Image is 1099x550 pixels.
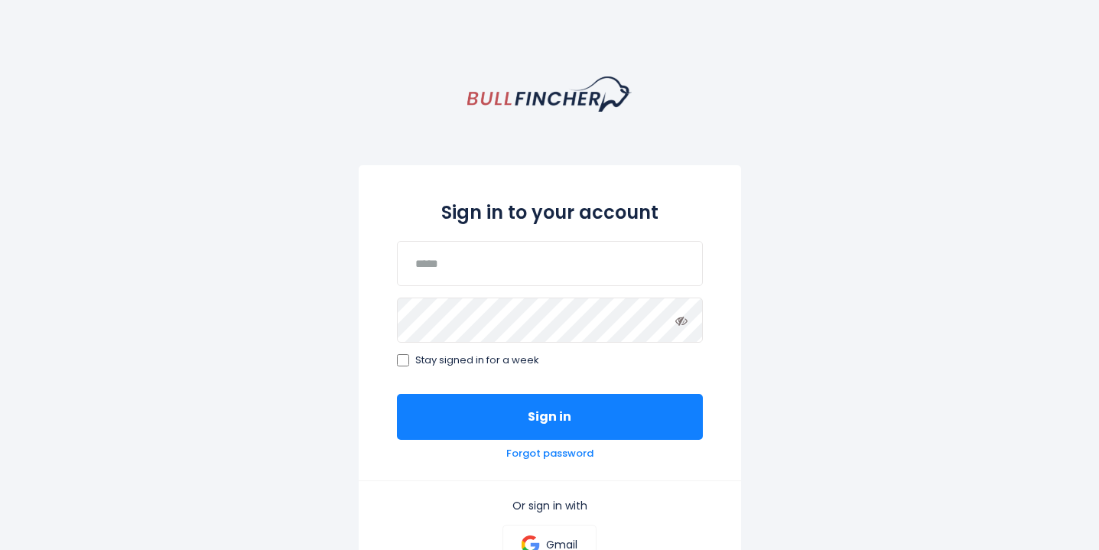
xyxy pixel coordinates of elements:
h2: Sign in to your account [397,199,703,226]
button: Sign in [397,394,703,440]
a: homepage [467,76,632,112]
a: Forgot password [506,447,593,461]
p: Or sign in with [397,499,703,513]
span: Stay signed in for a week [415,354,539,367]
input: Stay signed in for a week [397,354,409,366]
